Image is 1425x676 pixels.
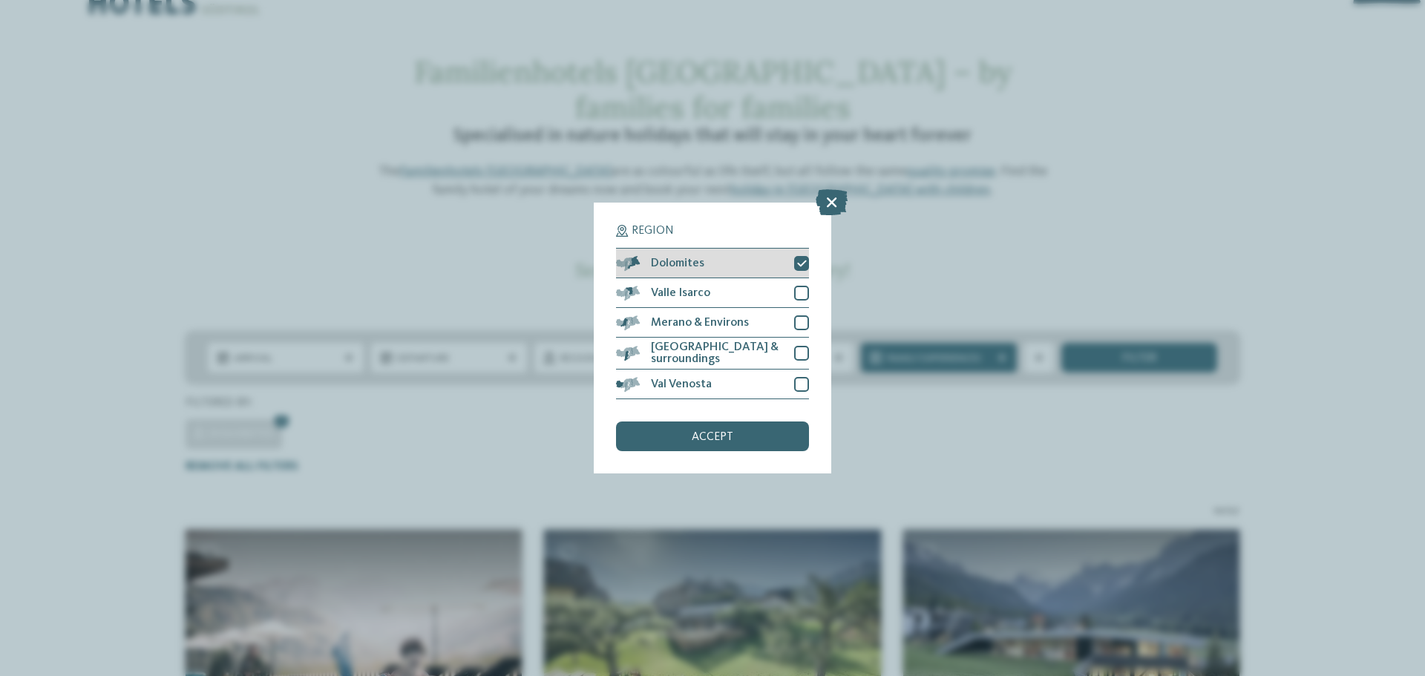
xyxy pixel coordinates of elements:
span: accept [692,431,733,443]
span: [GEOGRAPHIC_DATA] & surroundings [651,341,783,365]
span: Region [632,225,674,237]
span: Valle Isarco [651,287,710,299]
span: Val Venosta [651,378,712,390]
span: Dolomites [651,257,704,269]
span: Merano & Environs [651,317,749,329]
